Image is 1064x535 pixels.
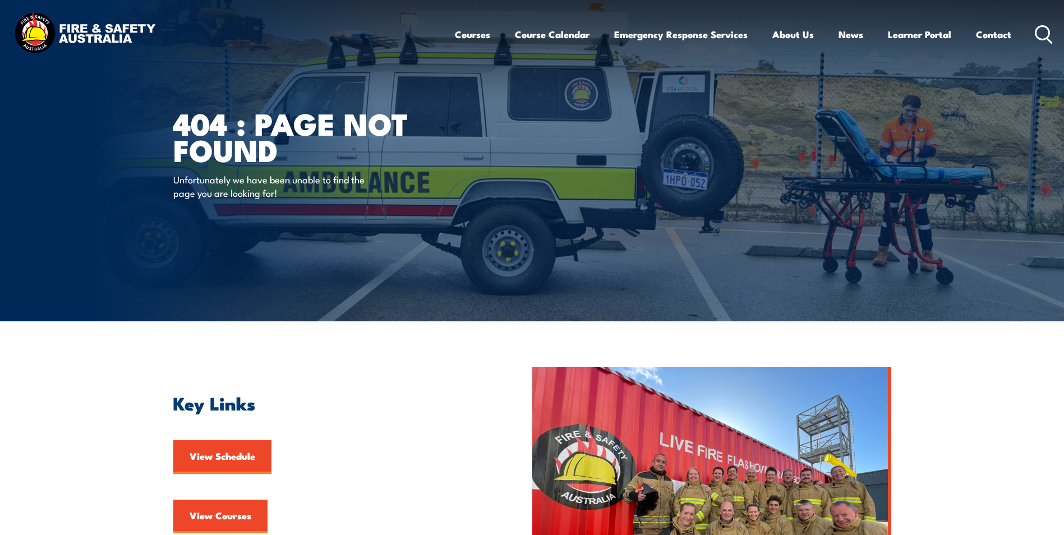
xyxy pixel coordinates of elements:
[173,110,450,162] h1: 404 : Page Not Found
[839,20,863,49] a: News
[173,395,481,411] h2: Key Links
[173,173,378,199] p: Unfortunately we have been unable to find the page you are looking for!
[976,20,1011,49] a: Contact
[515,20,589,49] a: Course Calendar
[888,20,951,49] a: Learner Portal
[173,500,268,533] a: View Courses
[614,20,748,49] a: Emergency Response Services
[173,440,271,474] a: View Schedule
[455,20,490,49] a: Courses
[772,20,814,49] a: About Us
